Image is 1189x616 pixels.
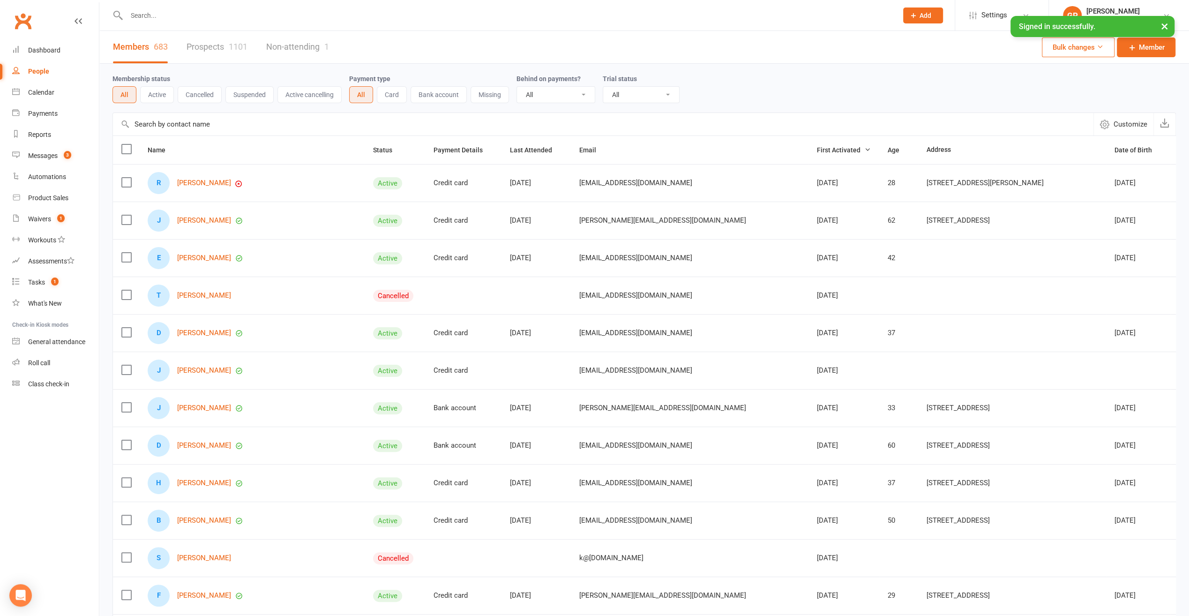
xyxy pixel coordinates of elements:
div: 1101 [229,42,247,52]
div: R [148,172,170,194]
div: [DATE] [510,217,562,225]
div: Credit card [434,517,493,525]
div: [DATE] [510,517,562,525]
div: J [148,210,170,232]
div: Assessments [28,257,75,265]
button: Date of Birth [1114,144,1162,156]
div: 62 [888,217,910,225]
span: Customize [1114,119,1147,130]
button: Missing [471,86,509,103]
div: What's New [28,300,62,307]
a: [PERSON_NAME] [177,292,231,300]
div: E [148,247,170,269]
div: Credit card [434,367,493,375]
a: Prospects1101 [187,31,247,63]
div: Active [373,590,402,602]
span: [EMAIL_ADDRESS][DOMAIN_NAME] [579,511,692,529]
div: [DATE] [817,254,871,262]
div: Bank account [434,404,493,412]
label: Trial status [603,75,637,83]
button: Email [579,144,606,156]
div: [DATE] [1114,592,1162,600]
div: Product Sales [28,194,68,202]
a: Calendar [12,82,99,103]
div: Roll call [28,359,50,367]
div: S [148,547,170,569]
a: [PERSON_NAME] [177,554,231,562]
span: [EMAIL_ADDRESS][DOMAIN_NAME] [579,361,692,379]
div: Active [373,365,402,377]
div: D [148,435,170,457]
div: GP [1063,6,1082,25]
span: Settings [981,5,1007,26]
div: Cancelled [373,290,413,302]
a: [PERSON_NAME] [177,592,231,600]
a: People [12,61,99,82]
span: Add [920,12,931,19]
div: Cancelled [373,552,413,564]
span: Signed in successfully. [1019,22,1095,31]
a: What's New [12,293,99,314]
div: Automations [28,173,66,180]
div: Reports [28,131,51,138]
div: [DATE] [510,442,562,450]
div: [DATE] [1114,329,1162,337]
div: Active [373,515,402,527]
label: Membership status [112,75,170,83]
span: Date of Birth [1114,146,1162,154]
div: B [148,510,170,532]
a: Messages 3 [12,145,99,166]
a: Tasks 1 [12,272,99,293]
div: 42 [888,254,910,262]
th: Address [918,136,1106,164]
a: Assessments [12,251,99,272]
div: People [28,68,49,75]
div: 37 [888,329,910,337]
div: 33 [888,404,910,412]
div: [DATE] [817,554,871,562]
div: [DATE] [817,404,871,412]
div: Calendar [28,89,54,96]
div: F [148,585,170,607]
a: [PERSON_NAME] [177,442,231,450]
div: T [148,285,170,307]
div: Workouts [28,236,56,244]
div: Credit card [434,179,493,187]
div: Class check-in [28,380,69,388]
div: 29 [888,592,910,600]
span: [EMAIL_ADDRESS][DOMAIN_NAME] [579,174,692,192]
div: [DATE] [1114,479,1162,487]
div: [DATE] [817,442,871,450]
a: [PERSON_NAME] [177,329,231,337]
button: Bank account [411,86,467,103]
div: [DATE] [510,329,562,337]
button: Customize [1093,113,1153,135]
div: Credit card [434,592,493,600]
div: Bank account [434,442,493,450]
span: Name [148,146,176,154]
div: Active [373,177,402,189]
button: Status [373,144,403,156]
div: [DATE] [510,254,562,262]
a: Clubworx [11,9,35,33]
span: [PERSON_NAME][EMAIL_ADDRESS][DOMAIN_NAME] [579,211,746,229]
label: Payment type [349,75,390,83]
div: [DATE] [510,404,562,412]
div: [STREET_ADDRESS] [927,479,1098,487]
div: Credit card [434,217,493,225]
div: General attendance [28,338,85,346]
span: Payment Details [434,146,493,154]
div: [DATE] [1114,404,1162,412]
div: Tasks [28,278,45,286]
div: J [148,397,170,419]
div: J [148,360,170,382]
span: [EMAIL_ADDRESS][DOMAIN_NAME] [579,436,692,454]
a: Member [1117,38,1175,57]
span: [EMAIL_ADDRESS][DOMAIN_NAME] [579,286,692,304]
span: 3 [64,151,71,159]
button: Cancelled [178,86,222,103]
div: [DATE] [817,517,871,525]
div: [DATE] [510,592,562,600]
a: General attendance kiosk mode [12,331,99,353]
div: [DATE] [510,179,562,187]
